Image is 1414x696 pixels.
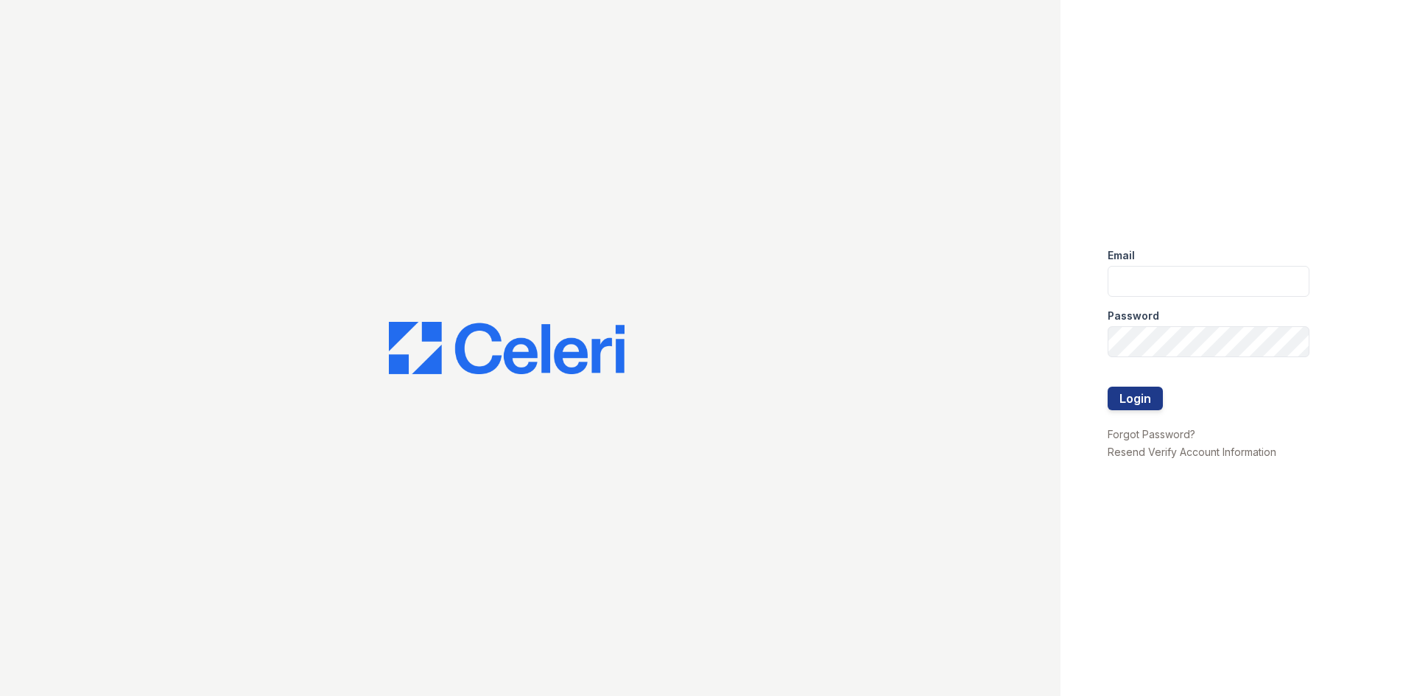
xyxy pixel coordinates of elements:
[1108,446,1276,458] a: Resend Verify Account Information
[1108,309,1159,323] label: Password
[1108,248,1135,263] label: Email
[1108,428,1195,440] a: Forgot Password?
[389,322,625,375] img: CE_Logo_Blue-a8612792a0a2168367f1c8372b55b34899dd931a85d93a1a3d3e32e68fde9ad4.png
[1108,387,1163,410] button: Login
